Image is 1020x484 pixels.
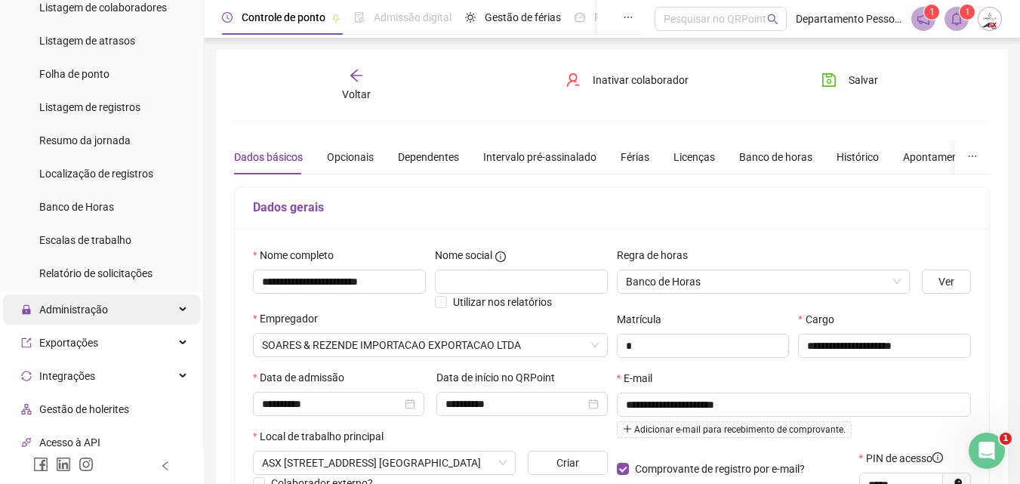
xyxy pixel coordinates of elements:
span: Salvar [849,72,878,88]
span: left [160,461,171,471]
iframe: Intercom live chat [969,433,1005,469]
span: Painel do DP [594,11,653,23]
img: 54126 [978,8,1001,30]
span: Integrações [39,370,95,382]
div: Licenças [673,149,715,165]
label: Empregador [253,310,328,327]
span: info-circle [495,251,506,262]
span: instagram [79,457,94,472]
span: Departamento Pessoal - [PERSON_NAME] [796,11,902,27]
span: Listagem de atrasos [39,35,135,47]
div: Histórico [837,149,879,165]
span: AVENIDA PRESIDENTE DUTRA N°3368 [262,452,507,474]
span: Resumo da jornada [39,134,131,146]
span: sync [21,371,32,381]
div: Intervalo pré-assinalado [483,149,596,165]
span: sun [465,12,476,23]
span: SOARES & REZENDE IMPORTACAO EXPORTACAO LTDA [262,334,599,356]
label: Matrícula [617,311,671,328]
span: Acesso à API [39,436,100,449]
span: Banco de Horas [39,201,114,213]
span: Relatório de solicitações [39,267,153,279]
span: Administração [39,304,108,316]
span: Listagem de registros [39,101,140,113]
span: arrow-left [349,68,364,83]
span: pushpin [331,14,341,23]
span: dashboard [575,12,585,23]
button: Inativar colaborador [554,68,700,92]
span: Admissão digital [374,11,451,23]
div: Férias [621,149,649,165]
span: ellipsis [623,12,633,23]
label: Local de trabalho principal [253,428,393,445]
span: save [821,72,837,88]
span: PIN de acesso [866,450,943,467]
span: Escalas de trabalho [39,234,131,246]
span: Adicionar e-mail para recebimento de comprovante. [617,421,852,438]
sup: 1 [960,5,975,20]
span: Gestão de holerites [39,403,129,415]
span: file-done [354,12,365,23]
span: Ver [938,273,954,290]
span: notification [917,12,930,26]
span: facebook [33,457,48,472]
span: ellipsis [967,151,978,162]
button: Salvar [810,68,889,92]
span: 1 [965,7,970,17]
label: Cargo [798,311,843,328]
button: Ver [922,270,971,294]
span: clock-circle [222,12,233,23]
span: api [21,437,32,448]
span: Gestão de férias [485,11,561,23]
label: Nome completo [253,247,344,264]
label: Data de início no QRPoint [436,369,565,386]
span: Banco de Horas [626,270,901,293]
button: Criar [528,451,607,475]
span: lock [21,304,32,315]
span: linkedin [56,457,71,472]
span: Listagem de colaboradores [39,2,167,14]
h5: Dados gerais [253,199,971,217]
span: search [767,14,778,25]
label: Regra de horas [617,247,698,264]
span: Voltar [342,88,371,100]
span: apartment [21,404,32,415]
div: Banco de horas [739,149,812,165]
span: Exportações [39,337,98,349]
span: Controle de ponto [242,11,325,23]
label: Data de admissão [253,369,354,386]
span: Utilizar nos relatórios [453,296,552,308]
div: Apontamentos [903,149,973,165]
span: 1 [929,7,935,17]
span: 1 [1000,433,1012,445]
span: Inativar colaborador [593,72,689,88]
span: Folha de ponto [39,68,109,80]
span: plus [623,424,632,433]
span: export [21,338,32,348]
span: bell [950,12,963,26]
span: Criar [556,455,579,471]
div: Opcionais [327,149,374,165]
div: Dependentes [398,149,459,165]
span: Localização de registros [39,168,153,180]
button: ellipsis [955,140,990,174]
div: Dados básicos [234,149,303,165]
label: E-mail [617,370,662,387]
span: Nome social [435,247,492,264]
span: info-circle [932,452,943,463]
span: user-delete [565,72,581,88]
span: Comprovante de registro por e-mail? [635,463,805,475]
sup: 1 [924,5,939,20]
